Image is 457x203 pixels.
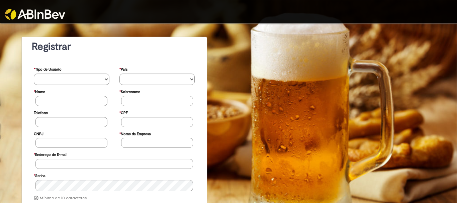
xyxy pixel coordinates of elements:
[119,128,151,138] label: Nome da Empresa
[119,86,140,96] label: Sobrenome
[119,64,127,74] label: País
[34,64,62,74] label: Tipo de Usuário
[34,170,45,180] label: Senha
[34,149,67,159] label: Endereço de E-mail
[40,196,88,201] label: Mínimo de 10 caracteres.
[32,41,197,52] h1: Registrar
[119,107,128,117] label: CPF
[5,9,65,20] img: ABInbev-white.png
[34,107,48,117] label: Telefone
[34,128,43,138] label: CNPJ
[34,86,45,96] label: Nome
